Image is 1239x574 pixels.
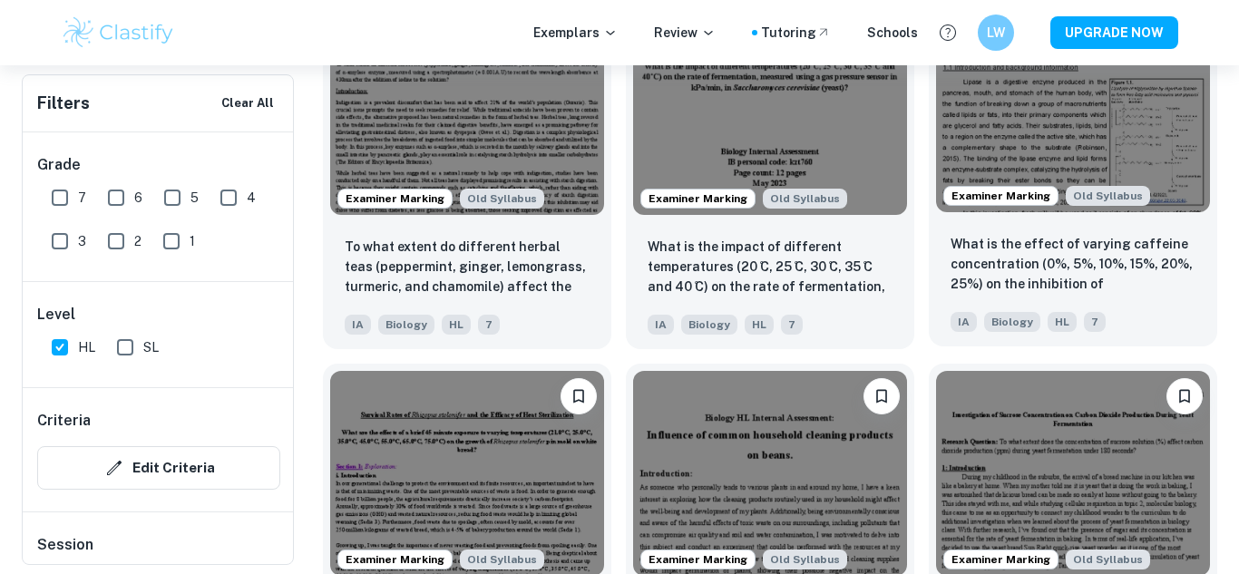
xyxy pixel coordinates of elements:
[763,189,847,209] div: Starting from the May 2025 session, the Biology IA requirements have changed. It's OK to refer to...
[1084,312,1106,332] span: 7
[944,188,1058,204] span: Examiner Marking
[1066,550,1150,569] div: Starting from the May 2025 session, the Biology IA requirements have changed. It's OK to refer to...
[763,550,847,569] span: Old Syllabus
[681,315,737,335] span: Biology
[460,550,544,569] span: Old Syllabus
[460,189,544,209] span: Old Syllabus
[37,410,91,432] h6: Criteria
[641,190,755,207] span: Examiner Marking
[330,9,604,214] img: Biology IA example thumbnail: To what extent do different herbal teas
[323,2,611,348] a: Examiner MarkingStarting from the May 2025 session, the Biology IA requirements have changed. It'...
[867,23,918,43] a: Schools
[951,234,1195,296] p: What is the effect of varying caffeine concentration (0%, 5%, 10%, 15%, 20%, 25%) on the inhibiti...
[460,550,544,569] div: Starting from the May 2025 session, the Biology IA requirements have changed. It's OK to refer to...
[478,315,500,335] span: 7
[37,154,280,176] h6: Grade
[648,315,674,335] span: IA
[984,312,1040,332] span: Biology
[633,9,907,214] img: Biology IA example thumbnail: What is the impact of different temperat
[763,550,847,569] div: Starting from the May 2025 session, the Biology IA requirements have changed. It's OK to refer to...
[1066,550,1150,569] span: Old Syllabus
[78,337,95,357] span: HL
[648,237,893,298] p: What is the impact of different temperatures (20 ̊C, 25 ̊C, 30 ̊C, 35 ̊C and 40 ̊C) on the rate o...
[37,534,280,570] h6: Session
[345,315,371,335] span: IA
[61,15,176,51] img: Clastify logo
[338,551,452,568] span: Examiner Marking
[1048,312,1077,332] span: HL
[442,315,471,335] span: HL
[143,337,159,357] span: SL
[932,17,963,48] button: Help and Feedback
[761,23,831,43] a: Tutoring
[978,15,1014,51] button: LW
[641,551,755,568] span: Examiner Marking
[1066,186,1150,206] div: Starting from the May 2025 session, the Biology IA requirements have changed. It's OK to refer to...
[217,90,278,117] button: Clear All
[654,23,716,43] p: Review
[626,2,914,348] a: Examiner MarkingStarting from the May 2025 session, the Biology IA requirements have changed. It'...
[345,237,590,298] p: To what extent do different herbal teas (peppermint, ginger, lemongrass, turmeric, and chamomile)...
[781,315,803,335] span: 7
[944,551,1058,568] span: Examiner Marking
[951,312,977,332] span: IA
[929,2,1217,348] a: Examiner MarkingStarting from the May 2025 session, the Biology IA requirements have changed. It'...
[1166,378,1203,414] button: Bookmark
[338,190,452,207] span: Examiner Marking
[190,231,195,251] span: 1
[863,378,900,414] button: Bookmark
[190,188,199,208] span: 5
[134,231,141,251] span: 2
[134,188,142,208] span: 6
[37,304,280,326] h6: Level
[1050,16,1178,49] button: UPGRADE NOW
[533,23,618,43] p: Exemplars
[561,378,597,414] button: Bookmark
[37,446,280,490] button: Edit Criteria
[37,91,90,116] h6: Filters
[78,231,86,251] span: 3
[986,23,1007,43] h6: LW
[763,189,847,209] span: Old Syllabus
[936,6,1210,211] img: Biology IA example thumbnail: What is the effect of varying caffeine c
[378,315,434,335] span: Biology
[745,315,774,335] span: HL
[247,188,256,208] span: 4
[1066,186,1150,206] span: Old Syllabus
[460,189,544,209] div: Starting from the May 2025 session, the Biology IA requirements have changed. It's OK to refer to...
[78,188,86,208] span: 7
